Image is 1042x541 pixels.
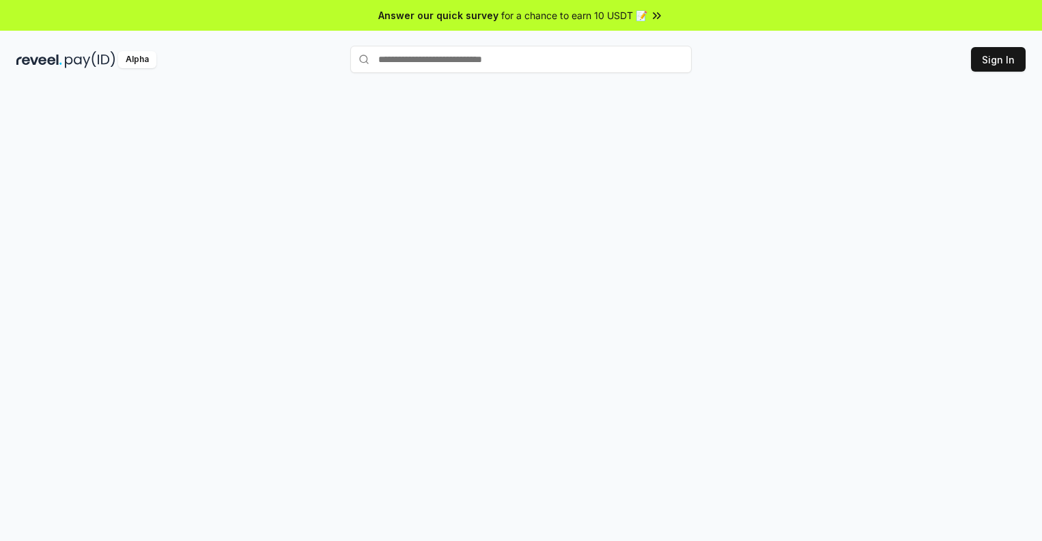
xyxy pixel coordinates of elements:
[65,51,115,68] img: pay_id
[118,51,156,68] div: Alpha
[501,8,647,23] span: for a chance to earn 10 USDT 📝
[16,51,62,68] img: reveel_dark
[378,8,498,23] span: Answer our quick survey
[971,47,1026,72] button: Sign In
